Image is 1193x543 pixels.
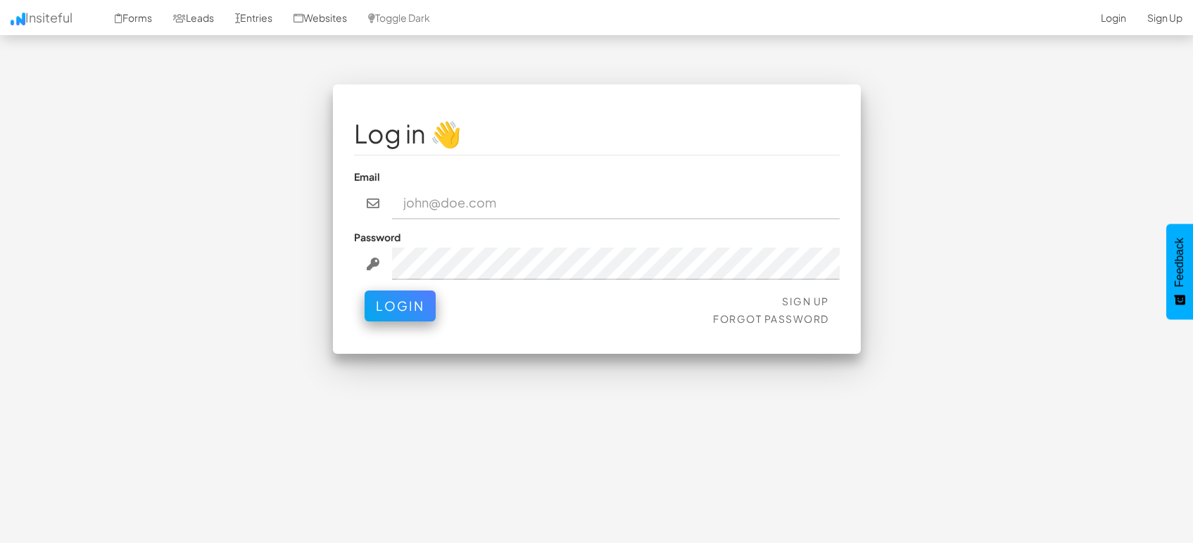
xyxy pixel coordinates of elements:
h1: Log in 👋 [354,120,840,148]
input: john@doe.com [392,187,840,219]
a: Forgot Password [713,312,829,325]
label: Email [354,170,380,184]
label: Password [354,230,400,244]
button: Feedback - Show survey [1166,224,1193,319]
img: icon.png [11,13,25,25]
span: Feedback [1173,238,1186,287]
a: Sign Up [782,295,829,307]
button: Login [365,290,436,321]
